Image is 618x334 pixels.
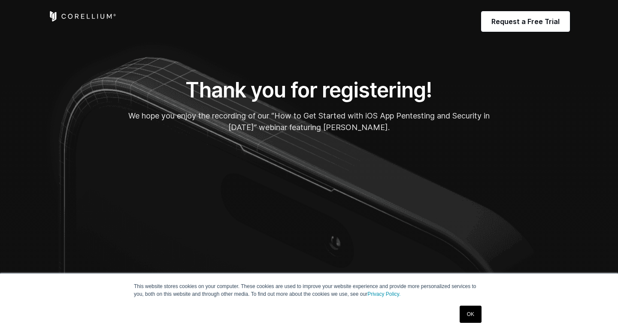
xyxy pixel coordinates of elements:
[134,282,484,298] p: This website stores cookies on your computer. These cookies are used to improve your website expe...
[116,77,502,103] h1: Thank you for registering!
[48,11,116,21] a: Corellium Home
[491,16,560,27] span: Request a Free Trial
[116,110,502,133] p: We hope you enjoy the recording of our “How to Get Started with iOS App Pentesting and Security i...
[481,11,570,32] a: Request a Free Trial
[367,291,400,297] a: Privacy Policy.
[460,306,482,323] a: OK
